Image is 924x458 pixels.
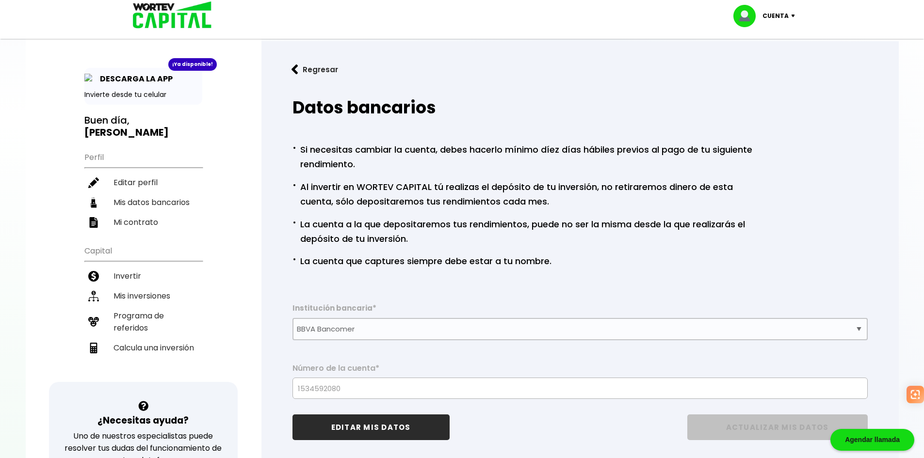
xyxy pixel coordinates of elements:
[84,114,202,139] h3: Buen día,
[84,240,202,382] ul: Capital
[95,73,173,85] p: DESCARGA LA APP
[292,141,759,172] p: Si necesitas cambiar la cuenta, debes hacerlo mínimo díez días hábiles previos al pago de tu sigu...
[84,74,95,84] img: app-icon
[292,363,868,378] label: Número de la cuenta
[277,57,883,82] a: flecha izquierdaRegresar
[88,197,99,208] img: datos-icon.10cf9172.svg
[84,146,202,232] ul: Perfil
[292,178,759,209] p: Al invertir en WORTEV CAPITAL tú realizas el depósito de tu inversión, no retiraremos dinero de e...
[292,252,296,267] span: ·
[292,178,296,192] span: ·
[88,291,99,301] img: inversiones-icon.6695dc30.svg
[84,306,202,338] a: Programa de referidos
[84,126,169,139] b: [PERSON_NAME]
[88,217,99,228] img: contrato-icon.f2db500c.svg
[292,414,450,440] button: EDITAR MIS DATOS
[88,316,99,327] img: recomiendanos-icon.9b8e9327.svg
[830,429,914,451] div: Agendar llamada
[168,58,217,71] div: ¡Ya disponible!
[789,15,802,17] img: icon-down
[762,9,789,23] p: Cuenta
[292,141,296,155] span: ·
[687,414,868,440] button: ACTUALIZAR MIS DATOS
[97,413,189,427] h3: ¿Necesitas ayuda?
[292,215,759,246] p: La cuenta a la que depositaremos tus rendimientos, puede no ser la misma desde la que realizarás ...
[84,192,202,212] a: Mis datos bancarios
[277,57,353,82] button: Regresar
[292,252,551,268] p: La cuenta que captures siempre debe estar a tu nombre.
[88,271,99,282] img: invertir-icon.b3b967d7.svg
[84,338,202,358] a: Calcula una inversión
[733,5,762,27] img: profile-image
[88,343,99,353] img: calculadora-icon.17d418c4.svg
[292,215,296,230] span: ·
[84,90,202,100] p: Invierte desde tu celular
[292,64,298,75] img: flecha izquierda
[84,266,202,286] a: Invertir
[84,286,202,306] a: Mis inversiones
[84,212,202,232] a: Mi contrato
[292,303,868,318] label: Institución bancaria
[88,177,99,188] img: editar-icon.952d3147.svg
[84,173,202,192] a: Editar perfil
[292,98,868,117] h2: Datos bancarios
